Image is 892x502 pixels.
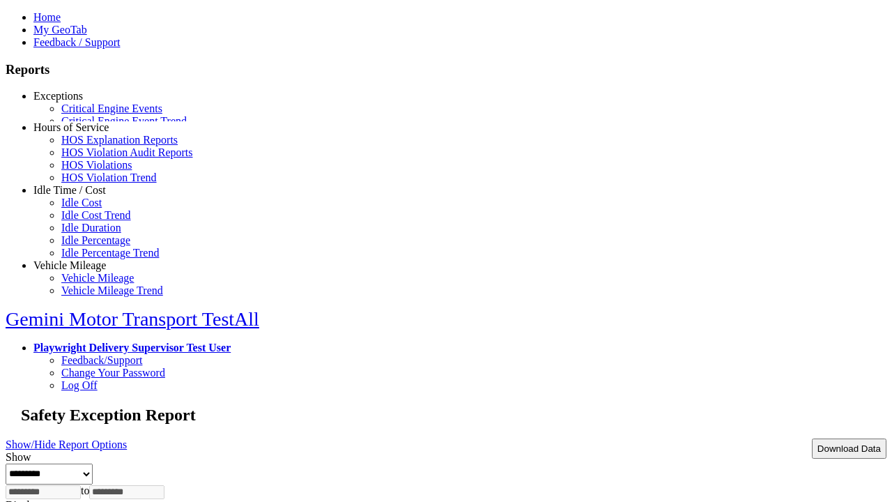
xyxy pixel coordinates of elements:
[61,146,193,158] a: HOS Violation Audit Reports
[61,102,162,114] a: Critical Engine Events
[33,36,120,48] a: Feedback / Support
[33,24,87,36] a: My GeoTab
[33,11,61,23] a: Home
[61,247,159,259] a: Idle Percentage Trend
[61,209,131,221] a: Idle Cost Trend
[812,439,886,459] button: Download Data
[61,234,130,246] a: Idle Percentage
[61,272,134,284] a: Vehicle Mileage
[33,184,106,196] a: Idle Time / Cost
[21,406,886,425] h2: Safety Exception Report
[61,197,102,208] a: Idle Cost
[61,284,163,296] a: Vehicle Mileage Trend
[33,259,106,271] a: Vehicle Mileage
[61,222,121,234] a: Idle Duration
[33,121,109,133] a: Hours of Service
[6,451,31,463] label: Show
[6,308,259,330] a: Gemini Motor Transport TestAll
[61,172,157,183] a: HOS Violation Trend
[61,379,98,391] a: Log Off
[81,485,89,496] span: to
[33,342,231,353] a: Playwright Delivery Supervisor Test User
[6,62,886,77] h3: Reports
[61,115,187,127] a: Critical Engine Event Trend
[61,134,178,146] a: HOS Explanation Reports
[6,435,127,454] a: Show/Hide Report Options
[33,90,83,102] a: Exceptions
[61,159,132,171] a: HOS Violations
[61,367,165,379] a: Change Your Password
[61,354,142,366] a: Feedback/Support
